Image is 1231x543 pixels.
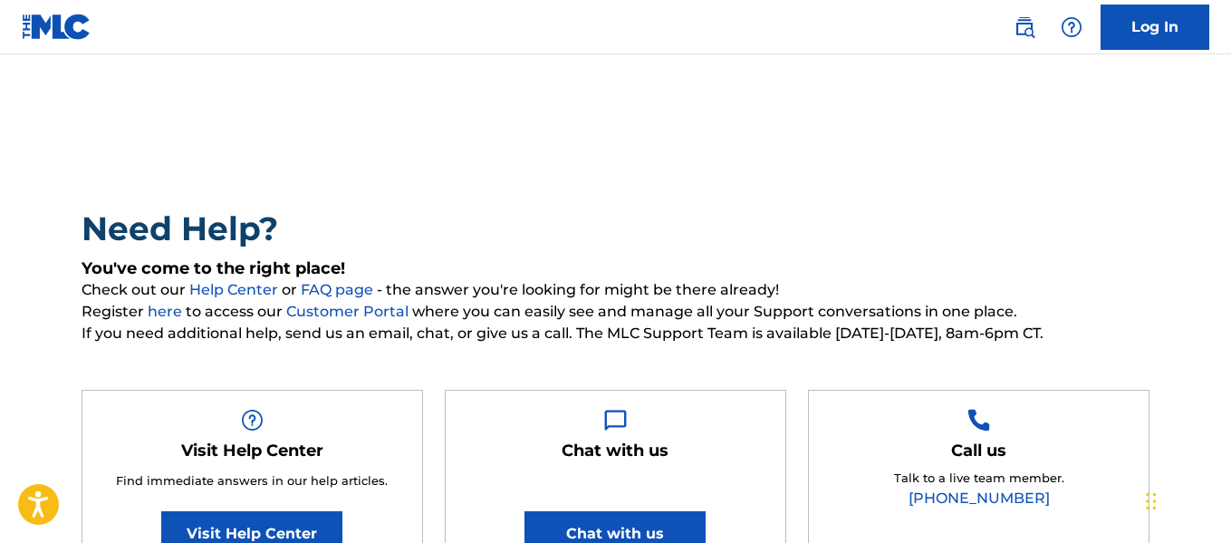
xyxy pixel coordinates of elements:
p: Talk to a live team member. [894,470,1064,488]
img: Help Box Image [241,409,264,431]
a: Help Center [189,281,282,298]
a: Public Search [1006,9,1043,45]
span: Register to access our where you can easily see and manage all your Support conversations in one ... [82,301,1150,323]
iframe: Chat Widget [1140,456,1231,543]
h5: Chat with us [562,441,668,461]
img: help [1061,16,1082,38]
span: Find immediate answers in our help articles. [116,473,388,488]
div: Help [1053,9,1090,45]
a: [PHONE_NUMBER] [909,490,1050,507]
img: search [1014,16,1035,38]
a: FAQ page [301,281,377,298]
a: Customer Portal [286,303,412,320]
div: Widget de chat [1140,456,1231,543]
img: Help Box Image [967,409,990,431]
img: MLC Logo [22,14,91,40]
span: Check out our or - the answer you're looking for might be there already! [82,279,1150,301]
a: here [148,303,186,320]
h5: You've come to the right place! [82,258,1150,279]
div: Arrastar [1146,474,1157,528]
img: Help Box Image [604,409,627,431]
a: Log In [1101,5,1209,50]
h5: Call us [951,441,1006,461]
h5: Visit Help Center [181,441,323,461]
h2: Need Help? [82,208,1150,249]
span: If you need additional help, send us an email, chat, or give us a call. The MLC Support Team is a... [82,323,1150,344]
